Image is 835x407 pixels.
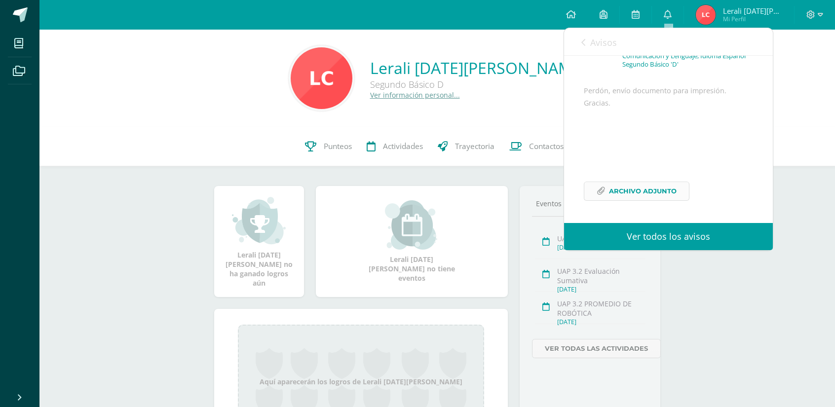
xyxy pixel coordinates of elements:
[622,52,753,69] p: Comunicación y Lenguaje, Idioma Español Segundo Básico 'D'
[557,234,645,243] div: UAP 3.1 Cuestionario Excel
[455,141,494,151] span: Trayectoria
[385,200,439,250] img: event_small.png
[298,127,359,166] a: Punteos
[291,47,352,109] img: 84aa273612def32f96a04d774863c7d2.png
[430,127,502,166] a: Trayectoria
[557,299,645,318] div: UAP 3.2 PROMEDIO DE ROBÓTICA
[723,6,782,16] span: Lerali [DATE][PERSON_NAME]
[590,37,617,48] span: Avisos
[224,196,294,288] div: Lerali [DATE][PERSON_NAME] no ha ganado logros aún
[557,266,645,285] div: UAP 3.2 Evaluación Sumativa
[564,223,773,250] a: Ver todos los avisos
[723,15,782,23] span: Mi Perfil
[359,127,430,166] a: Actividades
[370,78,586,90] div: Segundo Básico D
[557,243,645,252] div: [DATE]
[532,199,648,208] div: Eventos próximos
[609,182,677,200] span: Archivo Adjunto
[584,85,753,213] div: Perdón, envío documento para impresión. Gracias.
[370,57,586,78] a: Lerali [DATE][PERSON_NAME]
[584,182,689,201] a: Archivo Adjunto
[383,141,423,151] span: Actividades
[529,141,564,151] span: Contactos
[696,5,716,25] img: 5c31b66c0b4b3615b821e827b47d4745.png
[362,200,461,283] div: Lerali [DATE][PERSON_NAME] no tiene eventos
[532,339,661,358] a: Ver todas las actividades
[232,196,286,245] img: achievement_small.png
[324,141,352,151] span: Punteos
[557,318,645,326] div: [DATE]
[557,285,645,294] div: [DATE]
[502,127,571,166] a: Contactos
[370,90,460,100] a: Ver información personal...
